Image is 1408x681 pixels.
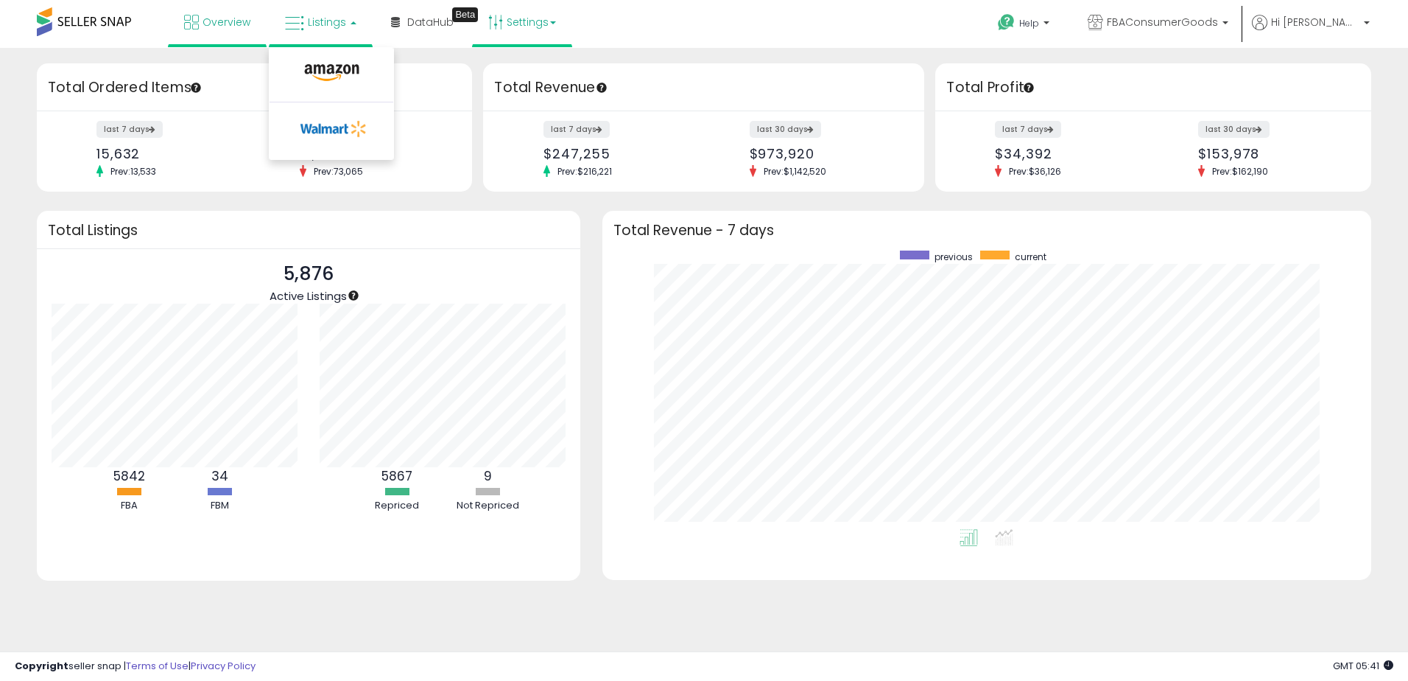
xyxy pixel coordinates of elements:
div: $153,978 [1198,146,1345,161]
b: 34 [211,467,228,485]
span: Prev: $36,126 [1002,165,1069,178]
div: Tooltip anchor [189,81,203,94]
div: Tooltip anchor [1022,81,1035,94]
span: Prev: 13,533 [103,165,163,178]
a: Terms of Use [126,659,189,673]
h3: Total Revenue [494,77,913,98]
span: current [1015,251,1046,263]
b: 9 [484,467,492,485]
label: last 7 days [96,121,163,138]
span: 2025-10-8 05:41 GMT [1333,659,1393,673]
div: Repriced [353,499,441,513]
div: 15,632 [96,146,244,161]
div: 61,437 [300,146,447,161]
label: last 30 days [750,121,821,138]
span: previous [934,251,973,263]
h3: Total Revenue - 7 days [613,225,1361,236]
label: last 7 days [995,121,1061,138]
div: Tooltip anchor [347,289,360,302]
b: 5867 [381,467,412,485]
span: Prev: 73,065 [306,165,370,178]
b: 5842 [113,467,145,485]
span: Listings [308,15,346,29]
div: $34,392 [995,146,1142,161]
a: Hi [PERSON_NAME] [1252,15,1370,48]
span: Active Listings [270,288,347,304]
span: Help [1019,17,1039,29]
span: DataHub [407,15,454,29]
label: last 30 days [1198,121,1270,138]
div: Tooltip anchor [595,81,608,94]
h3: Total Ordered Items [48,77,461,98]
div: $973,920 [750,146,899,161]
div: Not Repriced [443,499,532,513]
strong: Copyright [15,659,68,673]
div: FBA [85,499,173,513]
label: last 7 days [543,121,610,138]
h3: Total Profit [946,77,1359,98]
p: 5,876 [270,260,347,288]
div: $247,255 [543,146,693,161]
span: Prev: $1,142,520 [756,165,834,178]
div: Tooltip anchor [452,7,478,22]
span: Prev: $216,221 [550,165,619,178]
h3: Total Listings [48,225,569,236]
span: Hi [PERSON_NAME] [1271,15,1359,29]
div: FBM [175,499,264,513]
a: Help [986,2,1064,48]
span: Overview [203,15,250,29]
a: Privacy Policy [191,659,256,673]
span: FBAConsumerGoods [1107,15,1218,29]
span: Prev: $162,190 [1205,165,1275,178]
i: Get Help [997,13,1015,32]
